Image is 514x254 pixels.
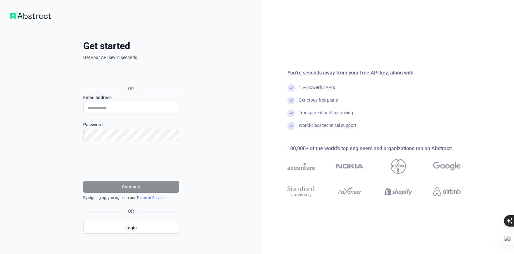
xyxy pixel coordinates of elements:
[287,69,481,77] div: You're seconds away from your free API key, along with:
[384,185,412,198] img: shopify
[391,159,406,174] img: bayer
[10,13,51,19] img: Workflow
[299,109,353,122] div: Transparent and fair pricing
[287,84,295,92] img: check mark
[299,122,356,135] div: World-class technical support
[287,97,295,104] img: check mark
[83,121,179,128] label: Password
[136,196,164,200] a: Terms of Service
[433,185,461,198] img: airbnb
[83,149,179,173] iframe: reCAPTCHA
[287,109,295,117] img: check mark
[336,185,364,198] img: payoneer
[83,40,179,52] h2: Get started
[80,68,181,81] iframe: Sign in with Google Button
[433,159,461,174] img: google
[287,122,295,130] img: check mark
[299,97,338,109] div: Generous free plans
[123,86,139,92] span: OR
[299,84,335,97] div: 15+ powerful API's
[83,181,179,193] button: Continue
[83,195,179,200] div: By signing up, you agree to our .
[83,222,179,234] a: Login
[287,145,481,152] div: 100,000+ of the world's top engineers and organizations run on Abstract:
[83,54,179,61] p: Get your API key in seconds
[287,159,315,174] img: accenture
[125,208,136,214] span: OR
[336,159,364,174] img: nokia
[287,185,315,198] img: stanford university
[83,94,179,101] label: Email address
